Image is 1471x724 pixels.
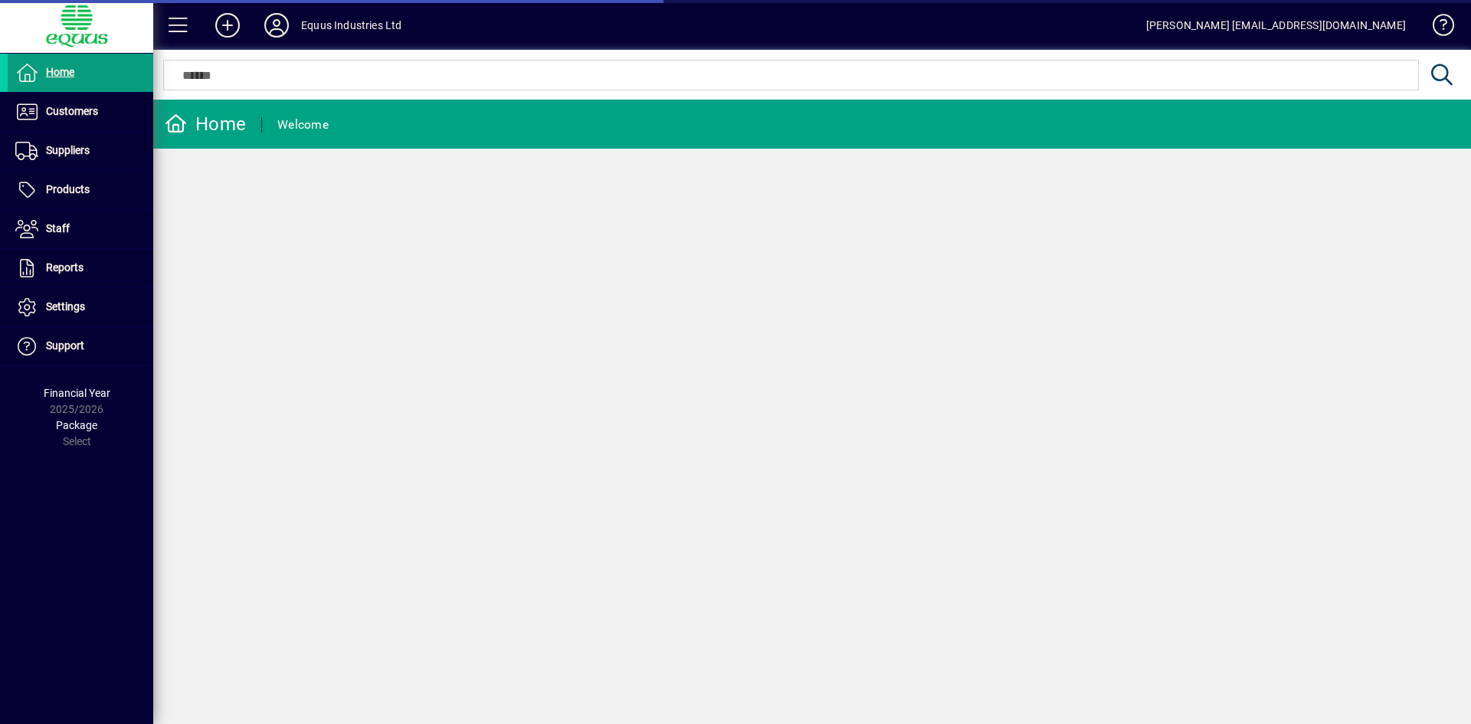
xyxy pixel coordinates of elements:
div: Equus Industries Ltd [301,13,402,38]
span: Customers [46,105,98,117]
div: Welcome [277,113,329,137]
a: Support [8,327,153,365]
button: Profile [252,11,301,39]
a: Customers [8,93,153,131]
div: Home [165,112,246,136]
a: Products [8,171,153,209]
a: Settings [8,288,153,326]
a: Staff [8,210,153,248]
a: Knowledge Base [1421,3,1452,53]
div: [PERSON_NAME] [EMAIL_ADDRESS][DOMAIN_NAME] [1146,13,1406,38]
span: Package [56,419,97,431]
span: Home [46,66,74,78]
span: Staff [46,222,70,234]
span: Suppliers [46,144,90,156]
span: Reports [46,261,84,274]
span: Financial Year [44,387,110,399]
span: Settings [46,300,85,313]
button: Add [203,11,252,39]
span: Support [46,339,84,352]
a: Reports [8,249,153,287]
a: Suppliers [8,132,153,170]
span: Products [46,183,90,195]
